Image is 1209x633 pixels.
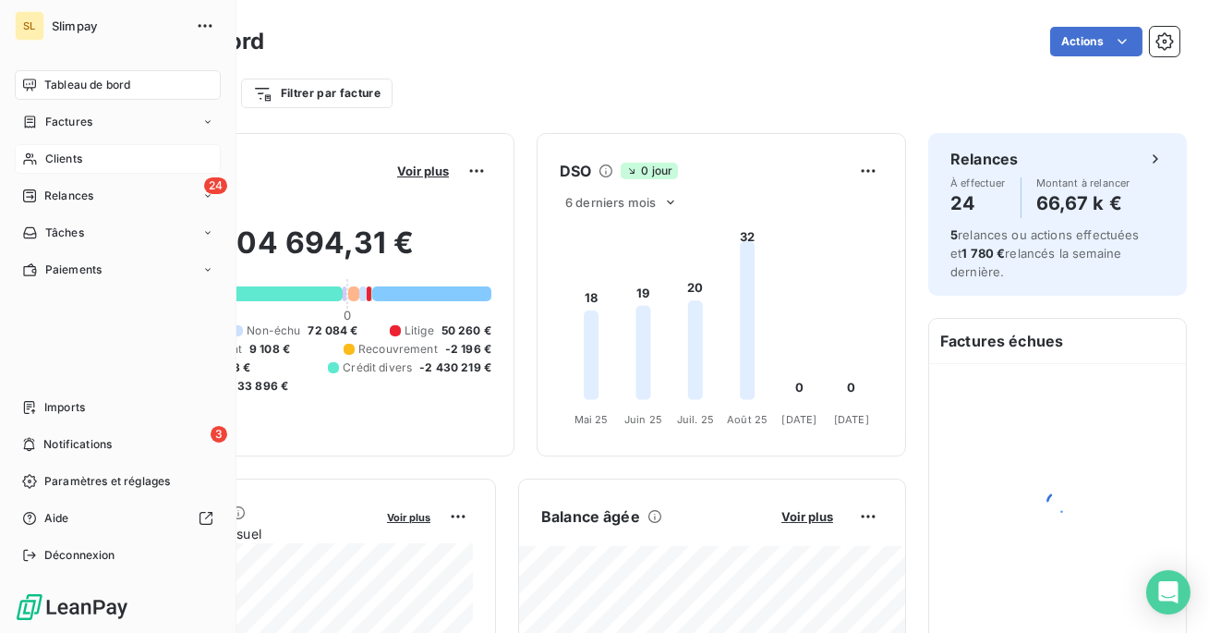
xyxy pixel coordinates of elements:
[45,114,92,130] span: Factures
[241,79,393,108] button: Filtrer par facture
[950,177,1006,189] span: À effectuer
[1036,177,1130,189] span: Montant à relancer
[204,177,227,194] span: 24
[232,378,288,395] span: -33 896 €
[397,164,449,178] span: Voir plus
[574,413,609,426] tspan: Mai 25
[781,509,833,524] span: Voir plus
[343,359,412,376] span: Crédit divers
[565,195,656,210] span: 6 derniers mois
[929,319,1186,363] h6: Factures échues
[961,246,1005,261] span: 1 780 €
[405,323,434,339] span: Litige
[52,18,185,33] span: Slimpay
[44,77,130,93] span: Tableau de bord
[44,510,69,527] span: Aide
[1036,189,1130,218] h4: 66,67 k €
[45,151,82,167] span: Clients
[624,413,662,426] tspan: Juin 25
[560,160,591,182] h6: DSO
[15,504,221,533] a: Aide
[621,163,678,179] span: 0 jour
[834,413,869,426] tspan: [DATE]
[249,341,290,358] span: 9 108 €
[15,11,44,41] div: SL
[104,225,491,280] h2: -1 004 694,31 €
[950,148,1018,170] h6: Relances
[950,227,1140,279] span: relances ou actions effectuées et relancés la semaine dernière.
[104,524,374,543] span: Chiffre d'affaires mensuel
[419,359,491,376] span: -2 430 219 €
[43,436,112,453] span: Notifications
[15,592,129,622] img: Logo LeanPay
[950,189,1006,218] h4: 24
[344,308,351,323] span: 0
[45,225,84,241] span: Tâches
[247,323,300,339] span: Non-échu
[381,508,436,525] button: Voir plus
[677,413,714,426] tspan: Juil. 25
[441,323,491,339] span: 50 260 €
[44,547,115,564] span: Déconnexion
[211,426,227,443] span: 3
[45,262,102,278] span: Paiements
[44,399,85,416] span: Imports
[727,413,768,426] tspan: Août 25
[445,341,491,358] span: -2 196 €
[387,511,430,524] span: Voir plus
[44,188,93,204] span: Relances
[782,413,817,426] tspan: [DATE]
[1146,570,1191,615] div: Open Intercom Messenger
[950,227,958,242] span: 5
[1050,27,1143,56] button: Actions
[541,505,640,528] h6: Balance âgée
[358,341,438,358] span: Recouvrement
[308,323,357,339] span: 72 084 €
[44,473,170,490] span: Paramètres et réglages
[776,508,839,525] button: Voir plus
[392,163,454,179] button: Voir plus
